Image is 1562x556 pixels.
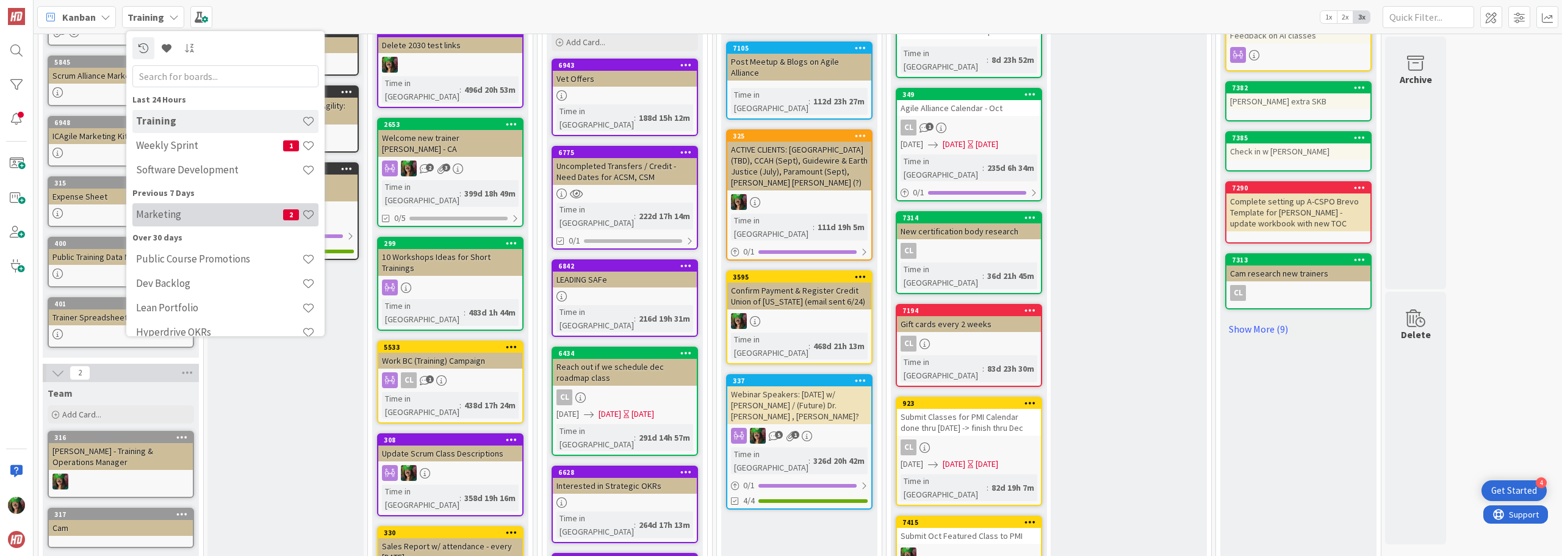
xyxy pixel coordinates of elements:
div: 7105Post Meetup & Blogs on Agile Alliance [727,43,871,81]
span: 0 / 1 [913,186,924,199]
span: : [813,220,815,234]
div: Previous 7 Days [132,187,319,200]
div: 317Cam [49,509,193,536]
div: 315 [54,179,193,187]
div: SL [378,465,522,481]
div: 401 [49,298,193,309]
div: 7105 [727,43,871,54]
div: 317 [49,509,193,520]
span: 0 / 1 [743,479,755,492]
div: 0/1 [727,244,871,259]
div: 6628Interested in Strategic OKRs [553,467,697,494]
div: 316[PERSON_NAME] - Training & Operations Manager [49,432,193,470]
div: Trainer Spreadsheet [49,309,193,325]
h4: Public Course Promotions [136,253,302,265]
span: : [634,111,636,125]
span: 1x [1320,11,1337,23]
span: [DATE] [943,458,965,471]
div: 188d 15h 12m [636,111,693,125]
div: 923 [897,398,1041,409]
div: CL [901,336,916,352]
div: 334Delete 2030 test links [378,26,522,53]
div: 216d 19h 31m [636,312,693,325]
h4: Software Development [136,164,302,176]
div: ACTIVE CLIENTS: [GEOGRAPHIC_DATA] (TBD), CCAH (Sept), Guidewire & Earth Justice (July), Paramount... [727,142,871,190]
div: 7313Cam research new trainers [1226,255,1370,281]
span: 1 [926,123,934,131]
a: 3595Confirm Payment & Register Credit Union of [US_STATE] (email sent 6/24)SLTime in [GEOGRAPHIC_... [726,270,873,364]
div: Submit Classes for PMI Calendar done thru [DATE] -> finish thru Dec [897,409,1041,436]
a: 7385Check in w [PERSON_NAME] [1225,131,1372,171]
div: Scrum Alliance Marketing Kit [49,68,193,84]
span: [DATE] [943,138,965,151]
div: 923Submit Classes for PMI Calendar done thru [DATE] -> finish thru Dec [897,398,1041,436]
a: 7313Cam research new trainersCL [1225,253,1372,309]
div: 330 [378,527,522,538]
span: 5 [775,431,783,439]
div: 2653 [384,120,522,129]
div: 7290 [1226,182,1370,193]
div: 330 [384,529,522,537]
div: Post Meetup & Blogs on Agile Alliance [727,54,871,81]
a: 6628Interested in Strategic OKRsTime in [GEOGRAPHIC_DATA]:264d 17h 13m [552,466,698,543]
div: Time in [GEOGRAPHIC_DATA] [382,180,459,207]
div: 337Webinar Speakers: [DATE] w/ [PERSON_NAME] / (Future) Dr. [PERSON_NAME] , [PERSON_NAME]? [727,375,871,424]
div: 923 [902,399,1041,408]
div: 6775Uncompleted Transfers / Credit - Need Dates for ACSM, CSM [553,147,697,185]
span: 2 [426,164,434,171]
div: 29910 Workshops Ideas for Short Trainings [378,238,522,276]
img: SL [750,428,766,444]
div: 7415 [902,518,1041,527]
div: Submit Oct Featured Class to PMI [897,528,1041,544]
span: : [982,362,984,375]
div: 6434Reach out if we schedule dec roadmap class [553,348,697,386]
a: 401Trainer Spreadsheet [48,297,194,348]
div: 7313 [1226,255,1370,265]
div: Time in [GEOGRAPHIC_DATA] [731,333,808,359]
img: SL [731,313,747,329]
a: 308Update Scrum Class DescriptionsSLTime in [GEOGRAPHIC_DATA]:358d 19h 16m [377,433,524,516]
span: 0/5 [394,212,406,225]
div: Time in [GEOGRAPHIC_DATA] [556,104,634,131]
div: 299 [384,239,522,248]
div: 316 [54,433,193,442]
h4: Dev Backlog [136,277,302,289]
img: SL [8,497,25,514]
div: Agile Alliance Calendar - Oct [897,100,1041,116]
a: 6948ICAgile Marketing Kit (badges) [48,116,194,167]
span: Kanban [62,10,96,24]
div: 6628 [553,467,697,478]
div: 6842 [553,261,697,272]
div: 337 [727,375,871,386]
span: : [634,312,636,325]
span: 1 [791,431,799,439]
div: Time in [GEOGRAPHIC_DATA] [556,511,634,538]
a: 2653Welcome new trainer [PERSON_NAME] - CASLTime in [GEOGRAPHIC_DATA]:399d 18h 49m0/5 [377,118,524,227]
div: 5845 [49,57,193,68]
h4: Marketing [136,208,283,220]
span: : [459,83,461,96]
b: Training [128,11,164,23]
div: 5533 [378,342,522,353]
div: 6434 [553,348,697,359]
div: SL [727,194,871,210]
div: 6948ICAgile Marketing Kit (badges) [49,117,193,144]
div: 112d 23h 27m [810,95,868,108]
img: SL [52,474,68,489]
div: CL [901,243,916,259]
a: 7105Post Meetup & Blogs on Agile AllianceTime in [GEOGRAPHIC_DATA]:112d 23h 27m [726,42,873,120]
div: 6943 [558,61,697,70]
span: 2 [283,209,299,220]
div: Cam [49,520,193,536]
a: 317Cam [48,508,194,548]
img: SL [731,194,747,210]
a: 7314New certification body researchCLTime in [GEOGRAPHIC_DATA]:36d 21h 45m [896,211,1042,294]
span: : [634,209,636,223]
div: Time in [GEOGRAPHIC_DATA] [901,154,982,181]
div: CL [401,372,417,388]
div: 6948 [54,118,193,127]
div: CL [901,120,916,135]
div: CL [897,439,1041,455]
div: 6948 [49,117,193,128]
div: New certification body research [897,223,1041,239]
